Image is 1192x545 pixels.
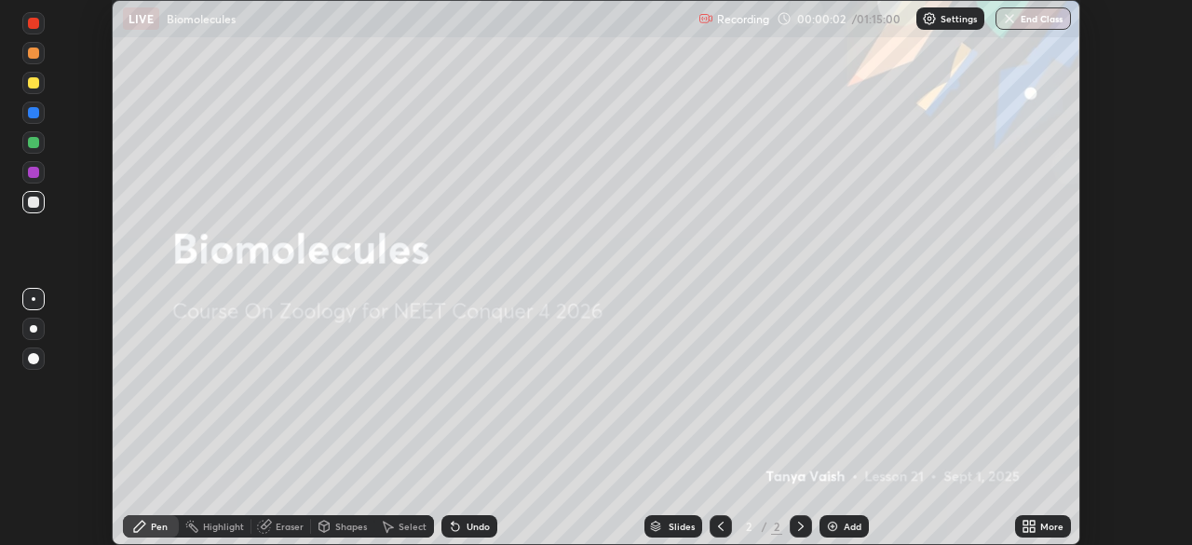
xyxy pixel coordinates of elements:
[941,14,977,23] p: Settings
[825,519,840,534] img: add-slide-button
[922,11,937,26] img: class-settings-icons
[167,11,236,26] p: Biomolecules
[771,518,782,535] div: 2
[1002,11,1017,26] img: end-class-cross
[1040,522,1063,531] div: More
[203,522,244,531] div: Highlight
[698,11,713,26] img: recording.375f2c34.svg
[467,522,490,531] div: Undo
[669,522,695,531] div: Slides
[276,522,304,531] div: Eraser
[844,522,861,531] div: Add
[739,521,758,532] div: 2
[129,11,154,26] p: LIVE
[717,12,769,26] p: Recording
[762,521,767,532] div: /
[399,522,427,531] div: Select
[335,522,367,531] div: Shapes
[151,522,168,531] div: Pen
[996,7,1071,30] button: End Class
